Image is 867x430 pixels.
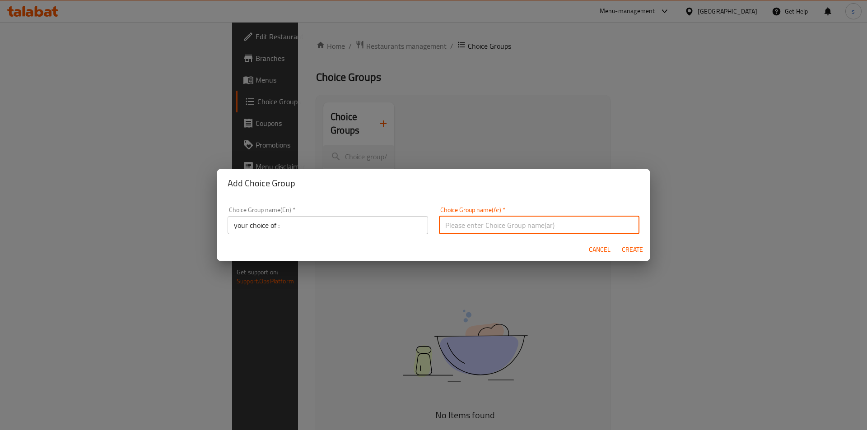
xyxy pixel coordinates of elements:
button: Cancel [585,241,614,258]
input: Please enter Choice Group name(ar) [439,216,639,234]
button: Create [618,241,647,258]
h2: Add Choice Group [228,176,639,190]
input: Please enter Choice Group name(en) [228,216,428,234]
span: Create [621,244,643,255]
span: Cancel [589,244,611,255]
